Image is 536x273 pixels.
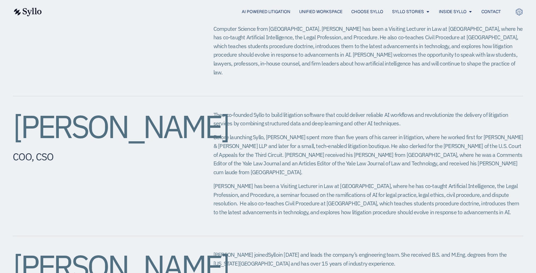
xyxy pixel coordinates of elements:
h2: [PERSON_NAME]​ [13,110,185,142]
span: Syllo [268,251,279,258]
nav: Menu [56,8,501,15]
span: [PERSON_NAME] has been a Visiting Lecturer in Law at [GEOGRAPHIC_DATA], where he has co-taught Ar... [213,182,519,216]
span: . [394,260,395,267]
a: Inside Syllo [439,8,467,15]
a: AI Powered Litigation [242,8,290,15]
a: Unified Workspace [299,8,342,15]
img: syllo [13,8,42,16]
p: [PERSON_NAME] received a [PERSON_NAME] magna cum laude and Order of the Coif from [GEOGRAPHIC_DAT... [213,16,523,76]
a: Choose Syllo [351,8,383,15]
a: Contact [481,8,501,15]
span: Theo co-founded Syllo to build litigation software that could deliver reliable AI workflows and r... [213,111,508,127]
span: in [DATE] and leads the company’s engineering team. She received B.S. and M.Eng. degrees from the... [213,251,507,267]
div: Menu Toggle [56,8,501,15]
h5: COO, CSO [13,151,185,163]
span: [PERSON_NAME] joined [213,251,268,258]
span: Before launching Syllo, [PERSON_NAME] spent more than five years of his career in litigation, whe... [213,133,523,176]
a: Syllo Stories [392,8,424,15]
